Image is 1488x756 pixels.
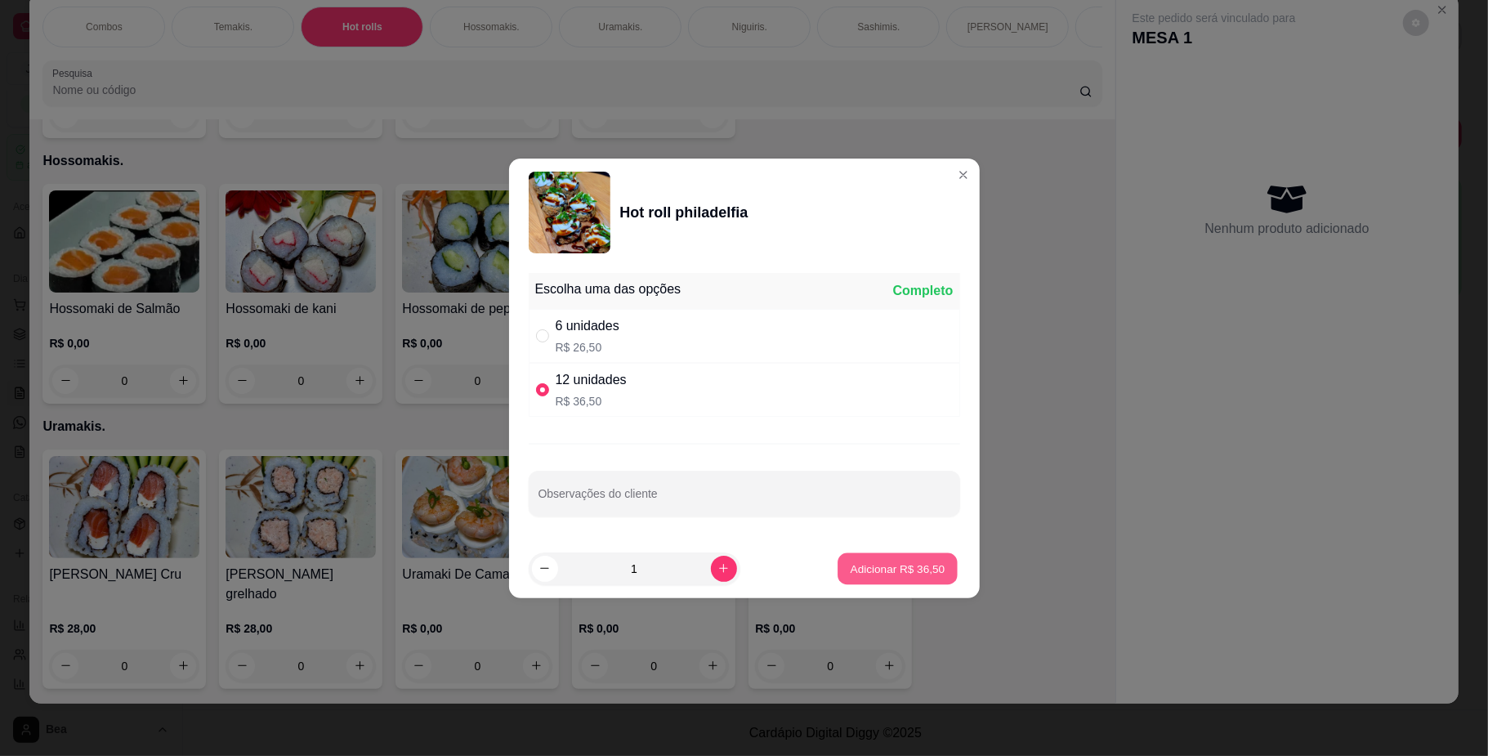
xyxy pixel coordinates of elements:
[851,561,945,576] p: Adicionar R$ 36,50
[532,556,558,582] button: decrease-product-quantity
[556,370,627,390] div: 12 unidades
[838,552,958,584] button: Adicionar R$ 36,50
[529,172,610,253] img: product-image
[893,281,954,301] div: Completo
[556,339,619,356] p: R$ 26,50
[556,393,627,409] p: R$ 36,50
[711,556,737,582] button: increase-product-quantity
[620,201,748,224] div: Hot roll philadelfia
[538,492,950,508] input: Observações do cliente
[950,162,976,188] button: Close
[535,280,681,299] div: Escolha uma das opções
[556,316,619,336] div: 6 unidades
